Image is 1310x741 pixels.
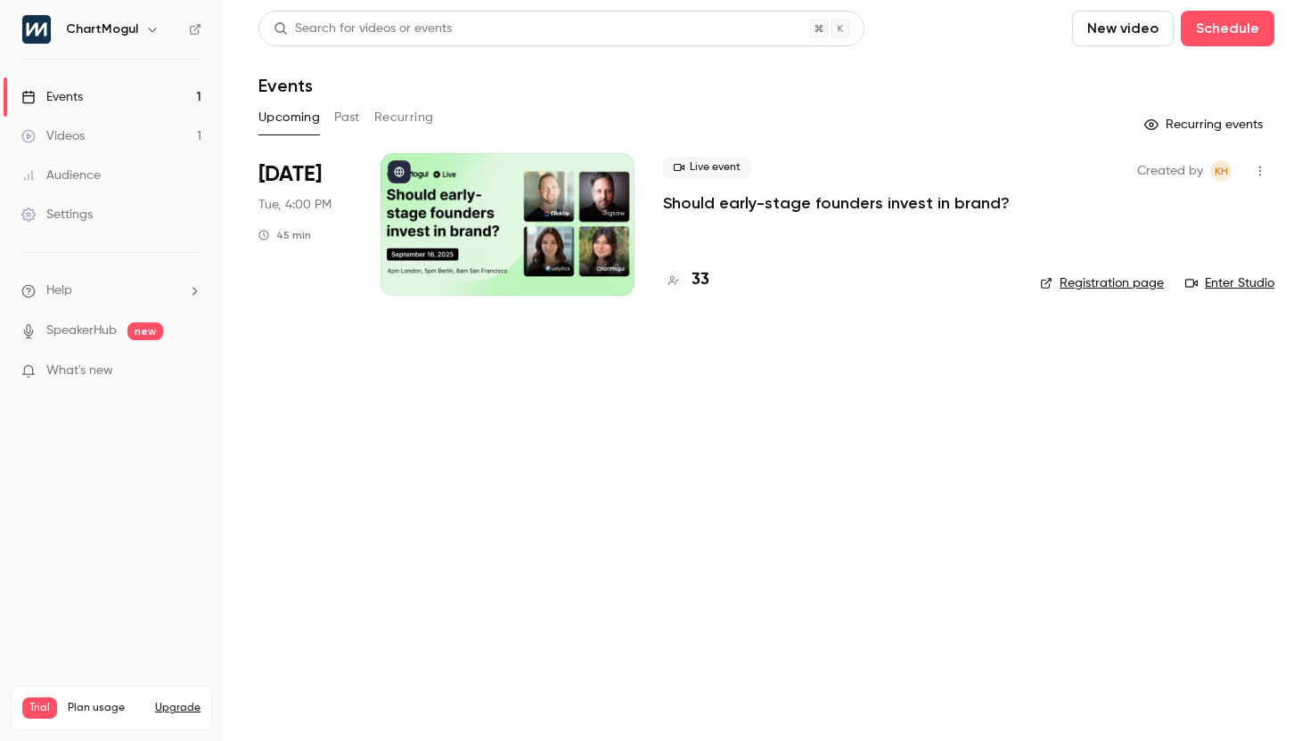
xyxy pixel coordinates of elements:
[258,103,320,132] button: Upcoming
[155,701,201,715] button: Upgrade
[258,196,332,214] span: Tue, 4:00 PM
[1210,160,1232,182] span: Kathryn Hurley
[1040,274,1164,292] a: Registration page
[663,268,709,292] a: 33
[258,153,352,296] div: Sep 16 Tue, 4:00 PM (Europe/London)
[46,322,117,340] a: SpeakerHub
[22,697,57,719] span: Trial
[46,362,113,380] span: What's new
[258,160,322,189] span: [DATE]
[692,268,709,292] h4: 33
[1185,274,1274,292] a: Enter Studio
[46,281,72,300] span: Help
[1181,11,1274,46] button: Schedule
[274,20,452,38] div: Search for videos or events
[22,15,51,44] img: ChartMogul
[66,20,138,38] h6: ChartMogul
[21,206,93,224] div: Settings
[258,228,311,242] div: 45 min
[1136,110,1274,139] button: Recurring events
[21,88,83,106] div: Events
[258,75,313,96] h1: Events
[1215,160,1228,182] span: KH
[21,281,201,300] li: help-dropdown-opener
[180,719,201,735] p: / ∞
[1072,11,1174,46] button: New video
[180,721,184,732] span: 1
[663,157,751,178] span: Live event
[1137,160,1203,182] span: Created by
[663,192,1010,214] a: Should early-stage founders invest in brand?
[22,719,56,735] p: Videos
[21,167,101,184] div: Audience
[68,701,144,715] span: Plan usage
[127,322,163,340] span: new
[334,103,360,132] button: Past
[21,127,85,145] div: Videos
[374,103,434,132] button: Recurring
